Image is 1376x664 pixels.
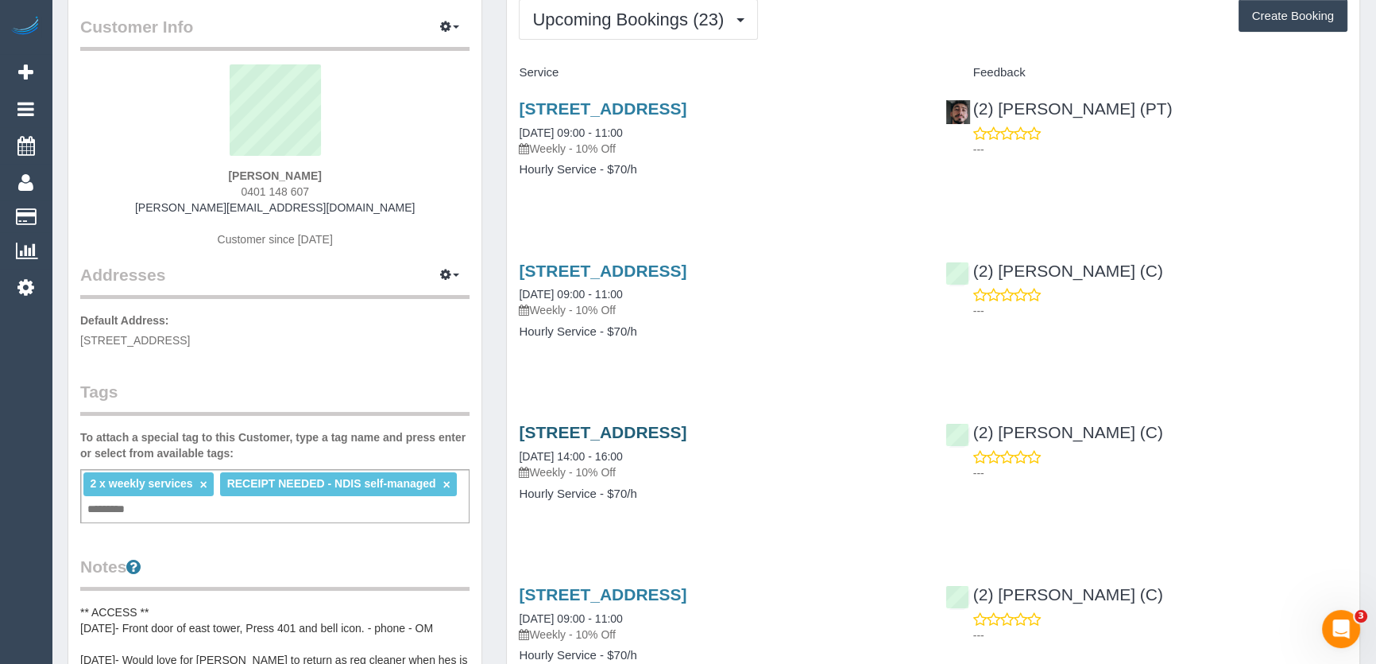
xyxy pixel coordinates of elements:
a: × [200,478,207,491]
a: [STREET_ADDRESS] [519,585,686,604]
legend: Customer Info [80,15,470,51]
h4: Service [519,66,921,80]
img: Automaid Logo [10,16,41,38]
label: Default Address: [80,313,169,328]
p: --- [973,627,1347,643]
p: --- [973,465,1347,481]
a: [DATE] 09:00 - 11:00 [519,288,622,301]
a: [STREET_ADDRESS] [519,99,686,118]
a: [PERSON_NAME][EMAIL_ADDRESS][DOMAIN_NAME] [135,201,415,214]
a: [STREET_ADDRESS] [519,423,686,441]
a: (2) [PERSON_NAME] (C) [945,423,1163,441]
a: (2) [PERSON_NAME] (C) [945,262,1163,280]
iframe: Intercom live chat [1322,610,1360,648]
h4: Hourly Service - $70/h [519,649,921,662]
span: 3 [1355,610,1367,623]
p: Weekly - 10% Off [519,627,921,643]
p: Weekly - 10% Off [519,141,921,157]
img: (2) Reggy Cogulet (PT) [946,100,970,124]
p: Weekly - 10% Off [519,302,921,318]
h4: Feedback [945,66,1347,80]
a: [STREET_ADDRESS] [519,262,686,280]
a: (2) [PERSON_NAME] (PT) [945,99,1173,118]
a: [DATE] 14:00 - 16:00 [519,450,622,463]
legend: Tags [80,380,470,416]
a: [DATE] 09:00 - 11:00 [519,126,622,139]
h4: Hourly Service - $70/h [519,487,921,501]
a: [DATE] 09:00 - 11:00 [519,612,622,625]
span: Customer since [DATE] [218,233,333,246]
a: (2) [PERSON_NAME] (C) [945,585,1163,604]
strong: [PERSON_NAME] [228,169,321,182]
legend: Notes [80,555,470,591]
p: --- [973,142,1347,157]
h4: Hourly Service - $70/h [519,325,921,339]
a: × [443,478,450,491]
span: RECEIPT NEEDED - NDIS self-managed [227,477,436,490]
p: Weekly - 10% Off [519,464,921,480]
label: To attach a special tag to this Customer, type a tag name and press enter or select from availabl... [80,429,470,461]
span: 0401 148 607 [241,185,309,198]
span: [STREET_ADDRESS] [80,334,190,347]
span: Upcoming Bookings (23) [532,10,732,29]
span: 2 x weekly services [90,477,192,490]
p: --- [973,303,1347,319]
h4: Hourly Service - $70/h [519,163,921,177]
